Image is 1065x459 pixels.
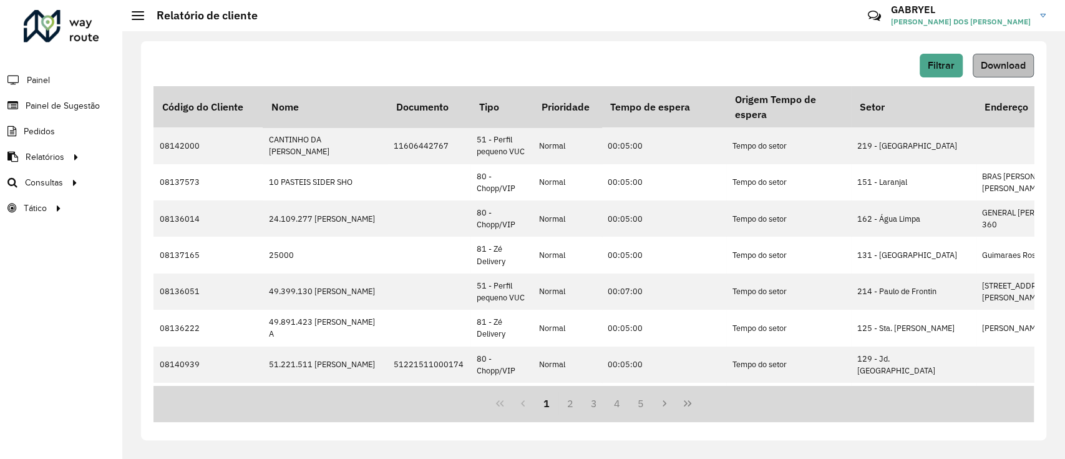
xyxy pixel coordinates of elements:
td: 49.891.423 [PERSON_NAME] A [263,310,387,346]
span: Consultas [25,176,63,189]
td: 08137573 [153,164,263,200]
td: Normal [533,347,601,383]
td: Tempo do setor [726,274,851,310]
td: 81 - Zé Delivery [470,310,533,346]
span: Tático [24,202,47,215]
th: Tipo [470,86,533,127]
td: 129 - Jd. [GEOGRAPHIC_DATA] [851,347,976,383]
button: 3 [582,392,606,415]
td: 08140939 [153,347,263,383]
td: 51 - Perfil pequeno VUC [470,274,533,310]
td: 08142000 [153,127,263,164]
td: Normal [533,383,601,419]
td: 00:05:00 [601,310,726,346]
td: Normal [533,310,601,346]
td: Normal [533,274,601,310]
th: Setor [851,86,976,127]
td: 00:05:00 [601,200,726,237]
td: 51.221.511 [PERSON_NAME] [263,347,387,383]
span: Painel de Sugestão [26,99,100,112]
td: 218 - Ipiabas [851,383,976,419]
td: 219 - [GEOGRAPHIC_DATA] [851,127,976,164]
td: 131 - [GEOGRAPHIC_DATA] [851,237,976,273]
th: Tempo de espera [601,86,726,127]
td: Tempo do setor [726,127,851,164]
span: Download [981,60,1026,71]
span: Filtrar [928,60,955,71]
td: 214 - Paulo de Frontin [851,274,976,310]
td: 81 - Zé Delivery [470,237,533,273]
td: Tempo do setor [726,347,851,383]
td: Normal [533,200,601,237]
td: Tempo do setor [726,237,851,273]
button: 2 [558,392,582,415]
td: 80 - Chopp/VIP [470,164,533,200]
td: Tempo do setor [726,383,851,419]
td: 51 - Perfil pequeno VUC [470,127,533,164]
td: 80 - Chopp/VIP [470,200,533,237]
td: Normal [533,164,601,200]
td: 51221511000174 [387,347,470,383]
td: 25000 [263,237,387,273]
td: 10 PASTEIS SIDER SHO [263,164,387,200]
td: Normal [533,127,601,164]
th: Código do Cliente [153,86,263,127]
td: 49.399.130 [PERSON_NAME] [263,274,387,310]
td: 00:05:00 [601,383,726,419]
th: Origem Tempo de espera [726,86,851,127]
td: 00:07:00 [601,274,726,310]
h3: GABRYEL [891,4,1031,16]
button: 1 [535,392,558,415]
span: Relatórios [26,151,64,164]
td: Tempo do setor [726,200,851,237]
td: 125 - Sta. [PERSON_NAME] [851,310,976,346]
button: 5 [629,392,653,415]
span: Pedidos [24,125,55,138]
td: Tempo do setor [726,164,851,200]
td: 00:05:00 [601,164,726,200]
td: 80 - Chopp/VIP [470,347,533,383]
td: 08137165 [153,237,263,273]
td: Normal [533,237,601,273]
td: 00:05:00 [601,347,726,383]
button: Download [973,54,1034,77]
span: [PERSON_NAME] DOS [PERSON_NAME] [891,16,1031,27]
button: Last Page [676,392,699,415]
td: 08136014 [153,200,263,237]
button: Next Page [653,392,676,415]
td: 9 - Difícil acesso [470,383,533,419]
th: Prioridade [533,86,601,127]
th: Documento [387,86,470,127]
button: Filtrar [920,54,963,77]
td: 08136222 [153,310,263,346]
td: 11606442767 [387,127,470,164]
button: 4 [605,392,629,415]
td: Tempo do setor [726,310,851,346]
td: 24.109.277 [PERSON_NAME] [263,200,387,237]
span: Painel [27,74,50,87]
td: 08139108 [153,383,263,419]
a: Contato Rápido [861,2,888,29]
td: 151 - Laranjal [851,164,976,200]
td: 162 - Água Limpa [851,200,976,237]
td: CANTINHO DA [PERSON_NAME] [263,127,387,164]
td: 53.659.930 [PERSON_NAME] [PERSON_NAME] [263,383,387,419]
h2: Relatório de cliente [144,9,258,22]
td: 00:05:00 [601,127,726,164]
td: 08136051 [153,274,263,310]
th: Nome [263,86,387,127]
td: 00:05:00 [601,237,726,273]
